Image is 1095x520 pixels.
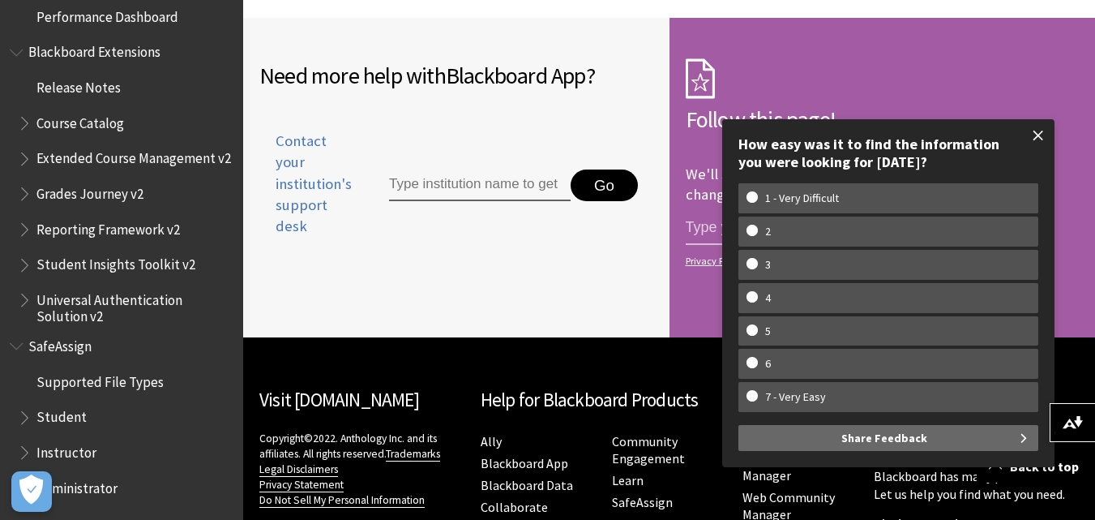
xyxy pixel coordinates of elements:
button: Share Feedback [738,425,1038,451]
span: Release Notes [36,74,121,96]
a: Do Not Sell My Personal Information [259,493,425,508]
span: Student Insights Toolkit v2 [36,251,195,273]
w-span: 2 [746,225,789,239]
a: Learn [612,472,644,489]
span: Student [36,404,87,426]
button: Open Preferences [11,471,52,512]
span: Share Feedback [841,425,927,451]
a: Privacy Policy [686,256,1075,267]
span: Instructor [36,439,96,461]
w-span: 6 [746,357,789,371]
a: Community Engagement [612,433,685,467]
a: SafeAssign [612,494,673,511]
span: Supported File Types [36,368,164,390]
span: Universal Authentication Solution v2 [36,286,232,324]
h2: Follow this page! [686,102,1080,136]
span: Contact your institution's support desk [259,131,352,237]
p: Copyright©2022. Anthology Inc. and its affiliates. All rights reserved. [259,431,464,508]
a: Contact your institution's support desk [259,131,352,256]
a: Privacy Statement [259,478,344,492]
a: Blackboard App [481,455,568,472]
div: How easy was it to find the information you were looking for [DATE]? [738,135,1038,170]
span: Performance Dashboard [36,3,178,25]
nav: Book outline for Blackboard SafeAssign [10,333,233,501]
w-span: 3 [746,258,789,272]
a: Collaborate [481,499,548,516]
h2: Need more help with ? [259,58,653,92]
nav: Book outline for Blackboard Extensions [10,39,233,325]
span: SafeAssign [28,333,92,355]
w-span: 1 - Very Difficult [746,191,858,205]
span: Reporting Framework v2 [36,216,180,238]
p: We'll send you an email each time we make an important change. [686,165,1054,203]
h2: Help for Blackboard Products [481,386,858,415]
a: Ally [481,433,502,450]
span: Blackboard App [446,61,586,90]
a: Legal Disclaimers [259,462,338,477]
button: Go [571,170,638,202]
w-span: 7 - Very Easy [746,390,845,404]
span: Grades Journey v2 [36,180,143,202]
a: Back to top [977,452,1095,482]
span: Extended Course Management v2 [36,145,231,167]
span: Administrator [36,475,118,496]
span: Course Catalog [36,110,124,131]
w-span: 5 [746,324,789,338]
img: Subscription Icon [686,58,715,99]
p: Blackboard has many products. Let us help you find what you need. [874,467,1079,504]
span: Blackboard Extensions [28,39,160,61]
input: Type institution name to get support [389,170,571,202]
w-span: 4 [746,291,789,305]
a: Blackboard Data [481,477,573,494]
a: Trademarks [386,447,440,462]
input: email address [686,211,924,245]
a: Visit [DOMAIN_NAME] [259,388,419,411]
